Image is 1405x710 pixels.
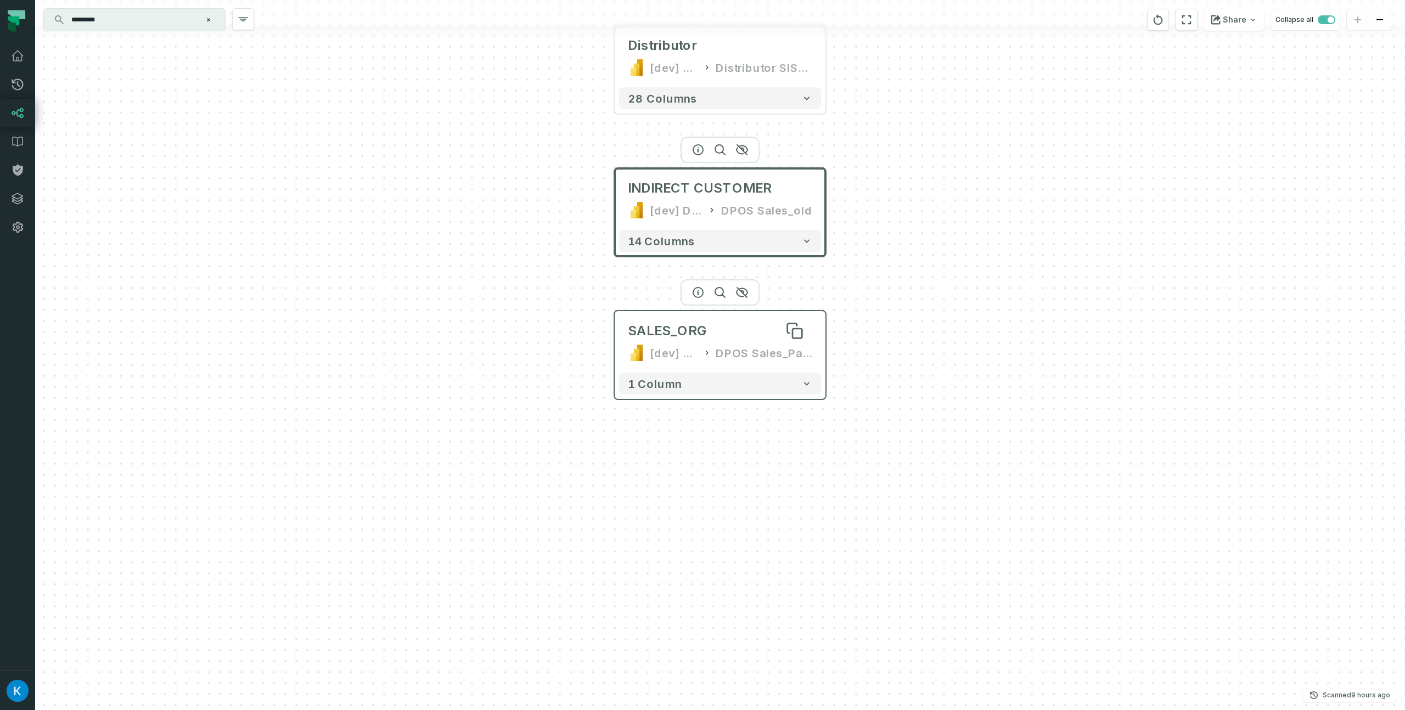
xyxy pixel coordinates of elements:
button: Collapse all [1271,9,1340,31]
img: avatar of Kosta Shougaev [7,680,29,702]
div: [dev] DAPS Semantic Layer [650,344,698,362]
span: INDIRECT CUSTOMER [628,179,772,197]
span: 28 columns [628,92,697,105]
div: DPOS Sales_Para [716,344,812,362]
button: Share [1204,9,1264,31]
relative-time: Oct 15, 2025, 4:03 AM GMT+3 [1351,691,1390,699]
div: Distributor SISO Dashboard [716,59,812,76]
div: Distributor [628,37,697,54]
div: [dev] DAPS Semantic Layer [650,59,698,76]
div: SALES_ORG [628,322,707,340]
button: Clear search query [203,14,214,25]
button: Scanned[DATE] 4:03:47 AM [1303,689,1397,702]
span: 14 columns [628,234,695,247]
div: [dev] DAPS Semantic Layer [650,201,703,219]
div: DPOS Sales_old [721,201,812,219]
p: Scanned [1323,690,1390,701]
button: zoom out [1369,9,1391,31]
span: 1 column [628,377,682,390]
